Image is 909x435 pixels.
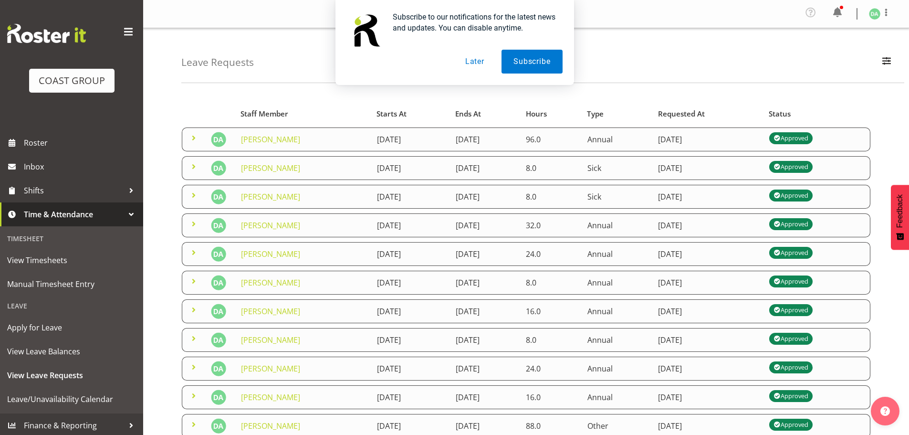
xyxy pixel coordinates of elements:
td: 16.0 [520,299,582,323]
img: daniel-an1132.jpg [211,218,226,233]
td: [DATE] [450,213,521,237]
a: View Leave Balances [2,340,141,363]
a: [PERSON_NAME] [241,163,300,173]
img: daniel-an1132.jpg [211,390,226,405]
div: Approved [773,333,808,344]
td: [DATE] [371,357,450,381]
div: Subscribe to our notifications for the latest news and updates. You can disable anytime. [385,11,563,33]
button: Subscribe [502,50,562,74]
td: 96.0 [520,127,582,151]
a: Manual Timesheet Entry [2,272,141,296]
div: Ends At [455,108,515,119]
img: daniel-an1132.jpg [211,160,226,176]
td: [DATE] [652,299,763,323]
a: [PERSON_NAME] [241,421,300,431]
td: [DATE] [371,127,450,151]
td: Annual [582,127,652,151]
td: [DATE] [652,385,763,409]
button: Feedback - Show survey [891,185,909,250]
button: Later [453,50,496,74]
span: Leave/Unavailability Calendar [7,392,136,406]
a: [PERSON_NAME] [241,363,300,374]
td: 8.0 [520,185,582,209]
a: Apply for Leave [2,316,141,340]
div: Approved [773,132,808,144]
a: [PERSON_NAME] [241,220,300,231]
span: Apply for Leave [7,320,136,335]
a: View Leave Requests [2,363,141,387]
div: Approved [773,161,808,172]
a: [PERSON_NAME] [241,392,300,403]
td: [DATE] [652,213,763,237]
td: [DATE] [371,185,450,209]
div: Approved [773,390,808,402]
span: Finance & Reporting [24,418,124,433]
div: Approved [773,419,808,430]
div: Leave [2,296,141,316]
span: Roster [24,136,138,150]
td: [DATE] [450,271,521,295]
span: Feedback [896,194,904,228]
a: [PERSON_NAME] [241,134,300,145]
img: daniel-an1132.jpg [211,361,226,376]
img: daniel-an1132.jpg [211,304,226,319]
td: 32.0 [520,213,582,237]
td: Annual [582,328,652,352]
td: [DATE] [371,271,450,295]
td: [DATE] [652,271,763,295]
div: Approved [773,276,808,287]
td: [DATE] [450,127,521,151]
span: Inbox [24,159,138,174]
img: daniel-an1132.jpg [211,332,226,348]
img: daniel-an1132.jpg [211,132,226,147]
span: View Leave Balances [7,344,136,359]
td: [DATE] [371,242,450,266]
td: [DATE] [371,299,450,323]
a: [PERSON_NAME] [241,335,300,345]
td: [DATE] [450,385,521,409]
td: [DATE] [652,185,763,209]
a: View Timesheets [2,248,141,272]
td: [DATE] [450,185,521,209]
div: Staff Member [240,108,366,119]
td: [DATE] [450,328,521,352]
td: Sick [582,156,652,180]
img: daniel-an1132.jpg [211,275,226,290]
a: [PERSON_NAME] [241,306,300,317]
td: [DATE] [450,299,521,323]
img: daniel-an1132.jpg [211,246,226,262]
td: [DATE] [652,242,763,266]
a: [PERSON_NAME] [241,249,300,259]
img: notification icon [347,11,385,50]
span: Shifts [24,183,124,198]
div: Approved [773,304,808,316]
span: Manual Timesheet Entry [7,277,136,291]
td: Annual [582,242,652,266]
div: Approved [773,361,808,373]
td: 16.0 [520,385,582,409]
span: View Leave Requests [7,368,136,382]
td: 8.0 [520,271,582,295]
td: 24.0 [520,242,582,266]
td: [DATE] [652,328,763,352]
div: Approved [773,247,808,258]
div: Type [587,108,647,119]
td: [DATE] [371,385,450,409]
div: Timesheet [2,229,141,248]
td: [DATE] [371,156,450,180]
span: Time & Attendance [24,207,124,222]
td: [DATE] [371,328,450,352]
td: Annual [582,357,652,381]
td: [DATE] [450,156,521,180]
td: [DATE] [450,357,521,381]
div: Approved [773,218,808,230]
td: 8.0 [520,156,582,180]
td: Sick [582,185,652,209]
td: [DATE] [652,357,763,381]
td: Annual [582,299,652,323]
a: Leave/Unavailability Calendar [2,387,141,411]
div: Starts At [376,108,444,119]
td: 24.0 [520,357,582,381]
td: [DATE] [371,213,450,237]
div: Hours [526,108,576,119]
